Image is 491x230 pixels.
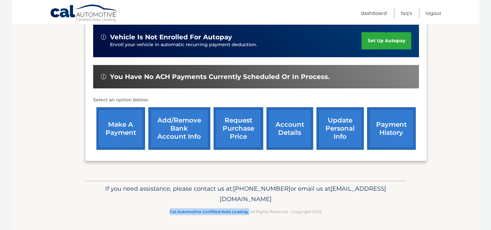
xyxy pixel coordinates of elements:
strong: Cal Automotive Certified Auto Leasing [170,209,248,214]
span: [EMAIL_ADDRESS][DOMAIN_NAME] [220,185,386,203]
img: alert-white.svg [101,74,106,79]
span: vehicle is not enrolled for autopay [110,33,232,41]
span: You have no ACH payments currently scheduled or in process. [110,73,330,81]
img: alert-white.svg [101,34,106,40]
a: payment history [367,107,416,150]
a: FAQ's [401,8,412,19]
a: make a payment [96,107,145,150]
span: [PHONE_NUMBER] [233,185,290,192]
p: If you need assistance, please contact us at: or email us at [89,184,402,204]
a: set up autopay [362,32,411,49]
a: account details [266,107,313,150]
a: Dashboard [361,8,387,19]
a: Add/Remove bank account info [148,107,210,150]
p: Enroll your vehicle in automatic recurring payment deduction. [110,41,362,48]
a: Logout [426,8,441,19]
a: update personal info [316,107,364,150]
a: request purchase price [214,107,263,150]
p: Select an option below: [93,96,419,104]
p: - All Rights Reserved - Copyright 2025 [89,208,402,215]
a: Cal Automotive [50,4,118,23]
